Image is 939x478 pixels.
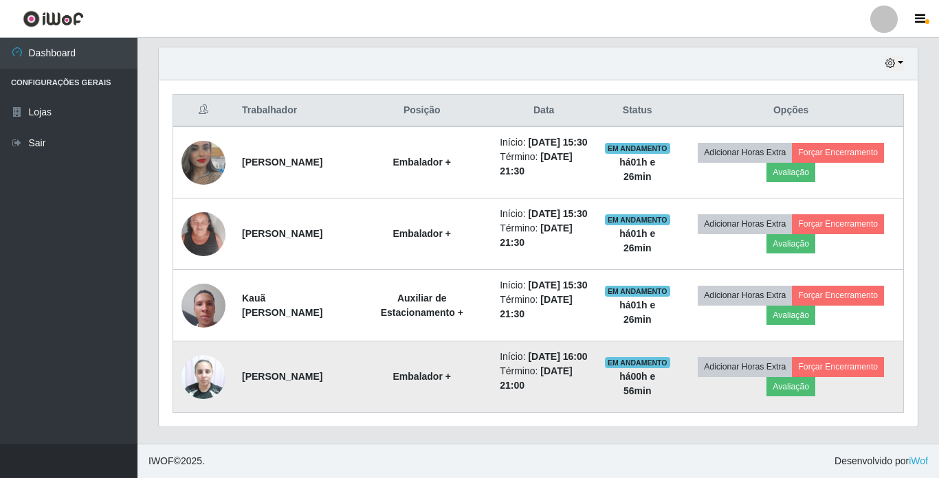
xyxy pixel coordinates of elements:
[605,214,670,225] span: EM ANDAMENTO
[698,214,792,234] button: Adicionar Horas Extra
[500,150,588,179] li: Término:
[181,348,225,406] img: 1739994247557.jpeg
[181,205,225,263] img: 1737544290674.jpeg
[619,299,655,325] strong: há 01 h e 26 min
[148,455,174,466] span: IWOF
[678,95,903,127] th: Opções
[500,207,588,221] li: Início:
[352,95,491,127] th: Posição
[605,357,670,368] span: EM ANDAMENTO
[500,350,588,364] li: Início:
[500,364,588,393] li: Término:
[792,214,884,234] button: Forçar Encerramento
[181,124,225,202] img: 1653531676872.jpeg
[909,455,928,466] a: iWof
[500,221,588,250] li: Término:
[381,293,463,318] strong: Auxiliar de Estacionamento +
[242,157,322,168] strong: [PERSON_NAME]
[766,163,815,182] button: Avaliação
[23,10,84,27] img: CoreUI Logo
[393,157,451,168] strong: Embalador +
[528,351,587,362] time: [DATE] 16:00
[528,280,587,291] time: [DATE] 15:30
[835,454,928,468] span: Desenvolvido por
[393,371,451,382] strong: Embalador +
[792,286,884,305] button: Forçar Encerramento
[500,293,588,321] li: Término:
[500,135,588,150] li: Início:
[393,228,451,239] strong: Embalador +
[792,357,884,376] button: Forçar Encerramento
[528,137,587,148] time: [DATE] 15:30
[766,377,815,396] button: Avaliação
[698,357,792,376] button: Adicionar Horas Extra
[596,95,678,127] th: Status
[242,293,322,318] strong: Kauã [PERSON_NAME]
[234,95,352,127] th: Trabalhador
[491,95,596,127] th: Data
[766,306,815,325] button: Avaliação
[698,286,792,305] button: Adicionar Horas Extra
[242,371,322,382] strong: [PERSON_NAME]
[148,454,205,468] span: © 2025 .
[181,276,225,334] img: 1751915623822.jpeg
[605,286,670,297] span: EM ANDAMENTO
[242,228,322,239] strong: [PERSON_NAME]
[500,278,588,293] li: Início:
[792,143,884,162] button: Forçar Encerramento
[766,234,815,253] button: Avaliação
[528,208,587,219] time: [DATE] 15:30
[619,371,655,396] strong: há 00 h e 56 min
[698,143,792,162] button: Adicionar Horas Extra
[605,143,670,154] span: EM ANDAMENTO
[619,157,655,182] strong: há 01 h e 26 min
[619,228,655,253] strong: há 01 h e 26 min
